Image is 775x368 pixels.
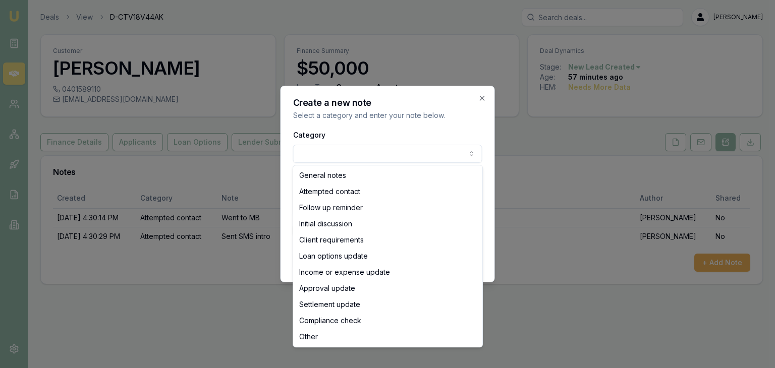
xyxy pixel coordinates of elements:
[299,170,346,180] span: General notes
[299,332,318,342] span: Other
[299,267,390,277] span: Income or expense update
[299,283,355,293] span: Approval update
[299,316,361,326] span: Compliance check
[299,251,368,261] span: Loan options update
[299,299,360,310] span: Settlement update
[299,219,352,229] span: Initial discussion
[299,187,360,197] span: Attempted contact
[299,203,363,213] span: Follow up reminder
[299,235,364,245] span: Client requirements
